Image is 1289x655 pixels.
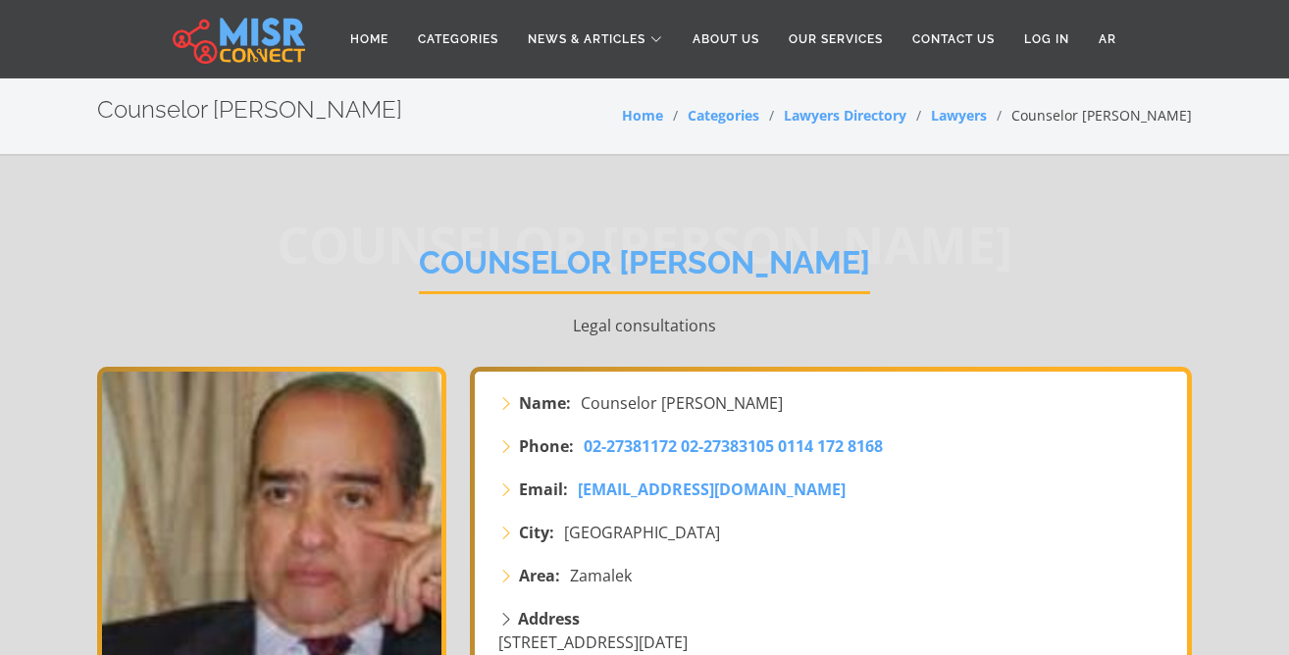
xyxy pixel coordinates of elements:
a: Categories [688,106,759,125]
a: Our Services [774,21,898,58]
strong: Area: [519,564,560,587]
a: [EMAIL_ADDRESS][DOMAIN_NAME] [578,478,846,501]
a: Lawyers Directory [784,106,906,125]
span: [STREET_ADDRESS][DATE] [498,631,688,653]
strong: Address [518,608,580,630]
a: About Us [678,21,774,58]
strong: Phone: [519,434,574,458]
a: Lawyers [931,106,987,125]
li: Counselor [PERSON_NAME] [987,105,1192,126]
span: Counselor [PERSON_NAME] [581,391,783,415]
a: Categories [403,21,513,58]
span: News & Articles [528,30,645,48]
p: Legal consultations [97,314,1192,337]
a: Home [622,106,663,125]
span: [EMAIL_ADDRESS][DOMAIN_NAME] [578,479,846,500]
a: Home [335,21,403,58]
a: AR [1084,21,1131,58]
h1: Counselor [PERSON_NAME] [419,244,870,294]
a: News & Articles [513,21,678,58]
span: Zamalek [570,564,632,587]
a: Contact Us [898,21,1009,58]
span: 02-27381172 02-27383105 ‎0114 172 8168 [584,435,883,457]
h2: Counselor [PERSON_NAME] [97,96,402,125]
img: main.misr_connect [173,15,304,64]
span: [GEOGRAPHIC_DATA] [564,521,720,544]
a: Log in [1009,21,1084,58]
strong: City: [519,521,554,544]
a: 02-27381172 02-27383105 ‎0114 172 8168 [584,434,883,458]
strong: Name: [519,391,571,415]
strong: Email: [519,478,568,501]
